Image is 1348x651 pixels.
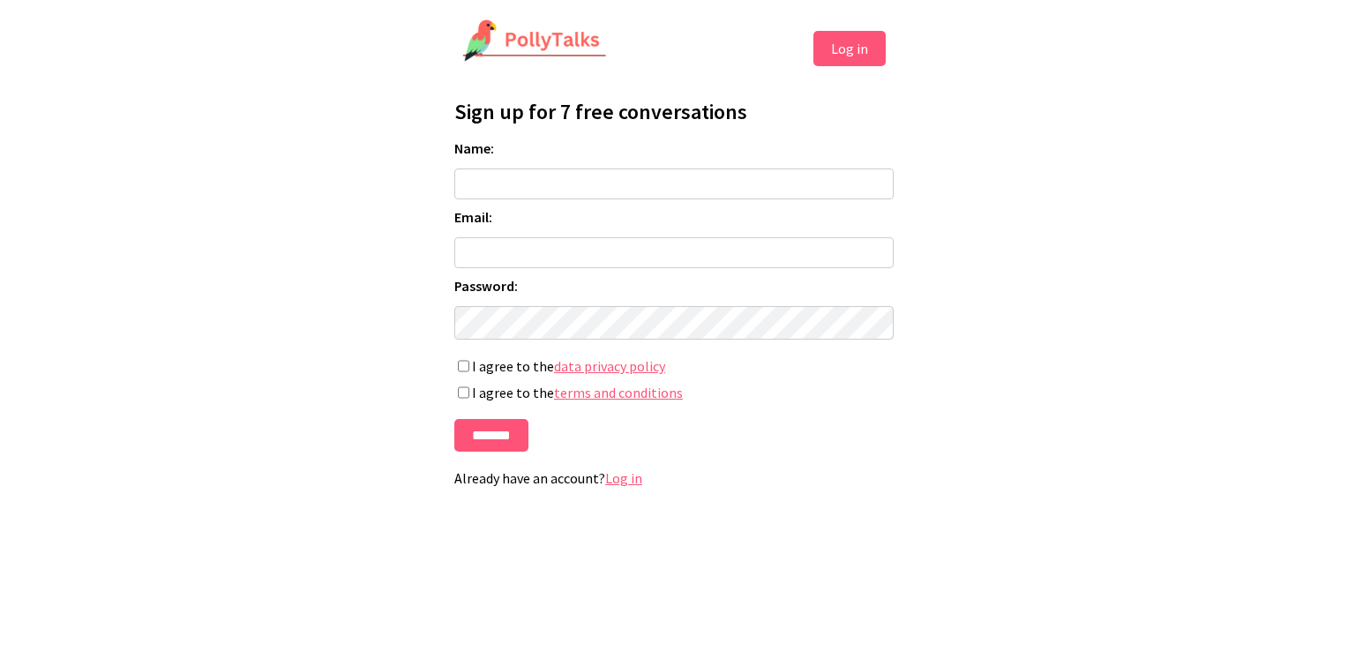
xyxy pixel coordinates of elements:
input: I agree to thedata privacy policy [458,360,469,372]
p: Already have an account? [454,469,894,487]
label: Name: [454,139,894,157]
a: data privacy policy [554,357,665,375]
label: Email: [454,208,894,226]
h1: Sign up for 7 free conversations [454,98,894,125]
a: Log in [605,469,642,487]
label: I agree to the [454,357,894,375]
label: I agree to the [454,384,894,401]
label: Password: [454,277,894,295]
button: Log in [813,31,886,66]
img: PollyTalks Logo [462,19,607,64]
input: I agree to theterms and conditions [458,386,469,399]
a: terms and conditions [554,384,683,401]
